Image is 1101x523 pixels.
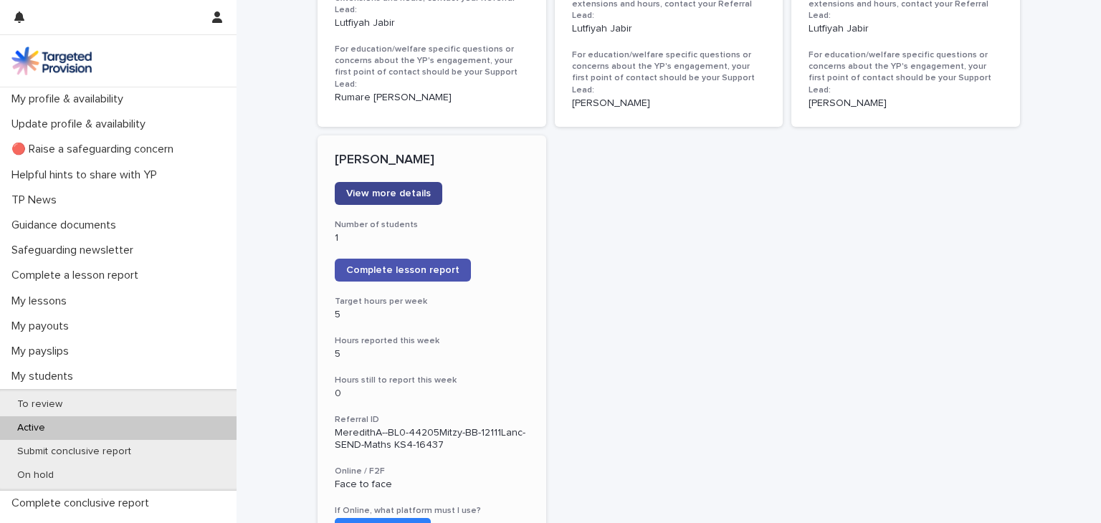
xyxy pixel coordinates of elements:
p: Submit conclusive report [6,446,143,458]
p: Lutfiyah Jabir [335,17,529,29]
p: My payouts [6,320,80,333]
p: 1 [335,232,529,244]
span: View more details [346,188,431,198]
p: TP News [6,193,68,207]
a: View more details [335,182,442,205]
p: Complete a lesson report [6,269,150,282]
p: Active [6,422,57,434]
p: [PERSON_NAME] [809,97,1003,110]
h3: Hours still to report this week [335,375,529,386]
p: 5 [335,348,529,360]
p: Rumare [PERSON_NAME] [335,92,529,104]
h3: If Online, what platform must I use? [335,505,529,517]
p: To review [6,398,74,411]
img: M5nRWzHhSzIhMunXDL62 [11,47,92,75]
p: 🔴 Raise a safeguarding concern [6,143,185,156]
p: My payslips [6,345,80,358]
p: Helpful hints to share with YP [6,168,168,182]
h3: Hours reported this week [335,335,529,347]
p: Lutfiyah Jabir [809,23,1003,35]
p: Lutfiyah Jabir [572,23,766,35]
p: My profile & availability [6,92,135,106]
p: Safeguarding newsletter [6,244,145,257]
h3: Online / F2F [335,466,529,477]
p: On hold [6,469,65,481]
h3: Target hours per week [335,296,529,307]
h3: For education/welfare specific questions or concerns about the YP's engagement, your first point ... [809,49,1003,96]
a: Complete lesson report [335,259,471,282]
p: Update profile & availability [6,117,157,131]
p: [PERSON_NAME] [572,97,766,110]
p: Face to face [335,479,529,491]
h3: Referral ID [335,414,529,426]
h3: Number of students [335,219,529,231]
p: Guidance documents [6,219,128,232]
p: Complete conclusive report [6,496,161,510]
p: MeredithA--BL0-44205Mitzy-BB-12111Lanc-SEND-Maths KS4-16437 [335,427,529,451]
p: My students [6,370,85,383]
span: Complete lesson report [346,265,459,275]
p: 0 [335,388,529,400]
p: 5 [335,309,529,321]
h3: For education/welfare specific questions or concerns about the YP's engagement, your first point ... [335,44,529,90]
p: My lessons [6,294,78,308]
p: [PERSON_NAME] [335,153,529,168]
h3: For education/welfare specific questions or concerns about the YP's engagement, your first point ... [572,49,766,96]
